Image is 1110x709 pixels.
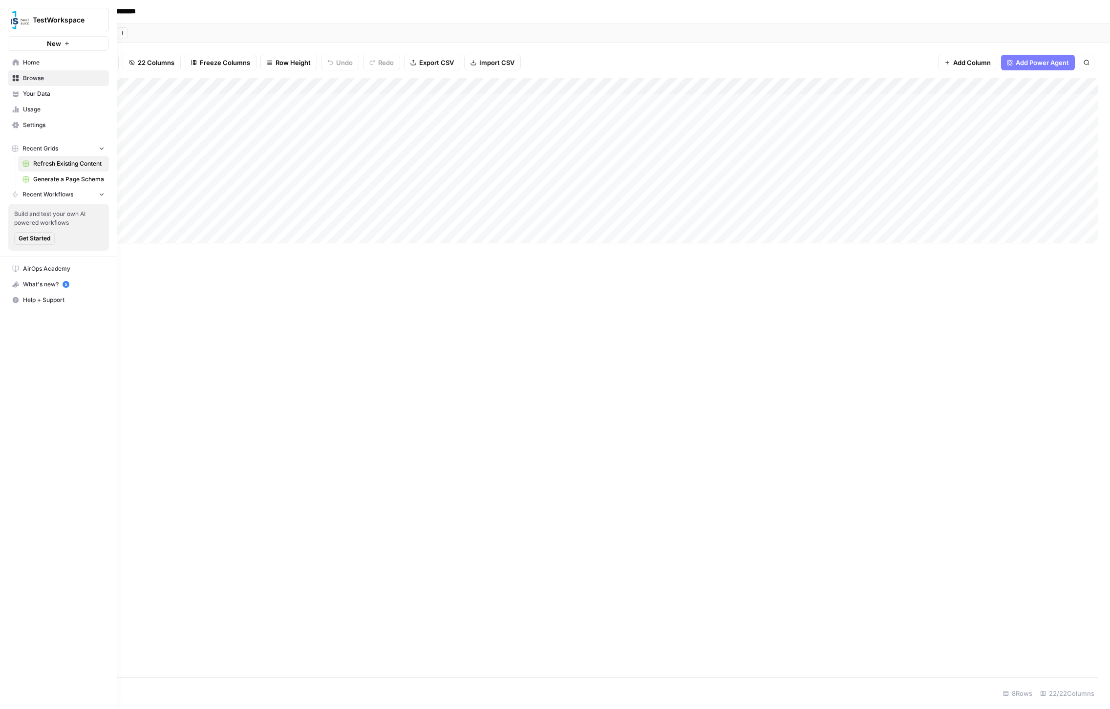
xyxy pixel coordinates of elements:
a: Refresh Existing Content [18,156,109,172]
span: Import CSV [479,58,514,67]
span: New [47,39,61,48]
button: Export CSV [404,55,460,70]
span: Redo [378,58,394,67]
a: AirOps Academy [8,261,109,277]
button: Freeze Columns [185,55,256,70]
img: TestWorkspace Logo [11,11,29,29]
button: New [8,36,109,51]
button: Get Started [14,232,55,245]
button: Undo [321,55,359,70]
button: Redo [363,55,400,70]
a: Settings [8,117,109,133]
span: TestWorkspace [33,15,92,25]
button: Help + Support [8,292,109,308]
span: Help + Support [23,296,105,304]
span: Add Column [953,58,991,67]
span: AirOps Academy [23,264,105,273]
a: Usage [8,102,109,117]
a: Generate a Page Schema [18,172,109,187]
a: Home [8,55,109,70]
button: Recent Grids [8,141,109,156]
span: Settings [23,121,105,129]
span: Recent Workflows [22,190,73,199]
button: Add Power Agent [1001,55,1075,70]
span: Browse [23,74,105,83]
span: Export CSV [419,58,454,67]
span: Freeze Columns [200,58,250,67]
text: 5 [64,282,67,287]
span: Get Started [19,234,50,243]
button: Workspace: TestWorkspace [8,8,109,32]
span: Generate a Page Schema [33,175,105,184]
button: Import CSV [464,55,521,70]
button: 22 Columns [123,55,181,70]
span: Recent Grids [22,144,58,153]
span: Row Height [276,58,311,67]
div: What's new? [8,277,108,292]
button: Row Height [260,55,317,70]
span: Your Data [23,89,105,98]
span: 22 Columns [138,58,174,67]
span: Add Power Agent [1016,58,1069,67]
a: Browse [8,70,109,86]
span: Home [23,58,105,67]
span: Usage [23,105,105,114]
span: Undo [336,58,353,67]
span: Refresh Existing Content [33,159,105,168]
span: Build and test your own AI powered workflows [14,210,103,227]
button: Add Column [938,55,997,70]
button: What's new? 5 [8,277,109,292]
div: 22/22 Columns [1036,686,1098,701]
a: Your Data [8,86,109,102]
button: Recent Workflows [8,187,109,202]
a: 5 [63,281,69,288]
div: 8 Rows [999,686,1036,701]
